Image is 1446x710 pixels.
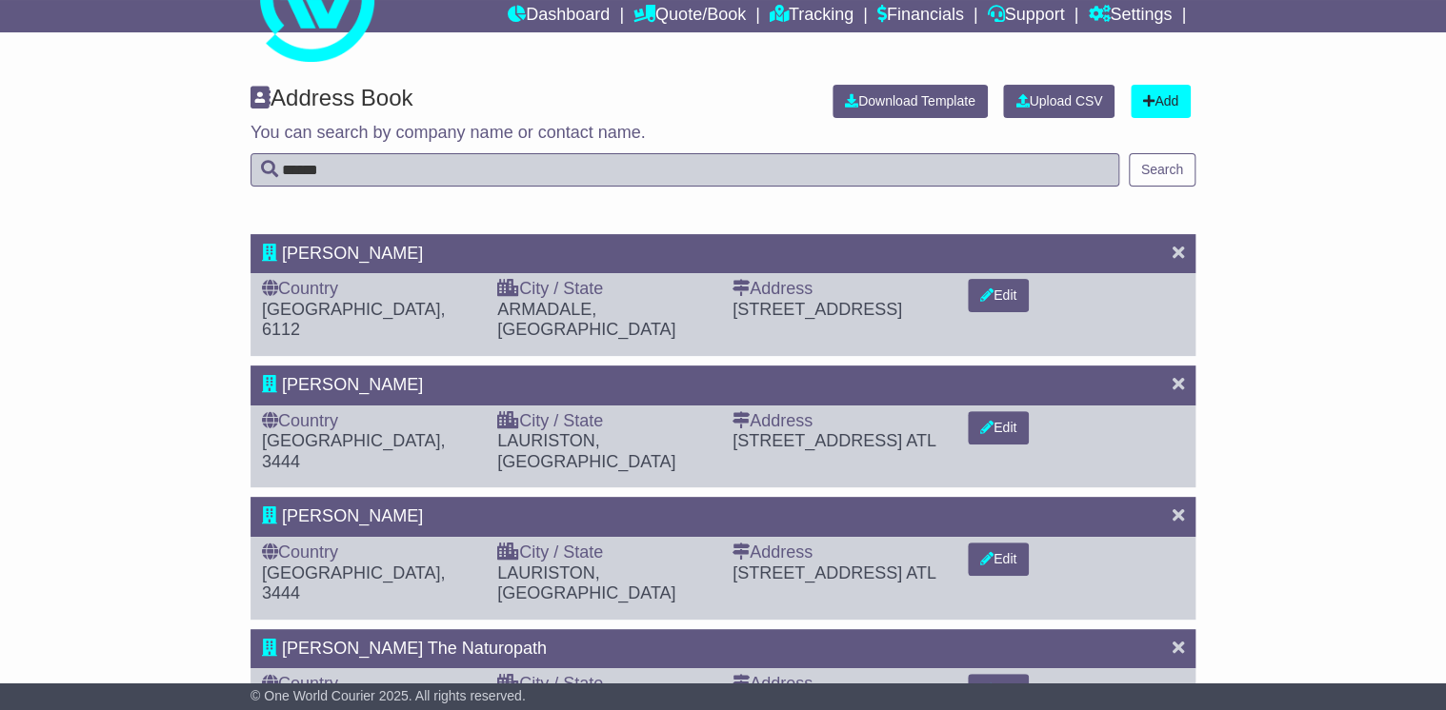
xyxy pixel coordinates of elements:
[497,674,713,695] div: City / State
[733,300,902,319] span: [STREET_ADDRESS]
[497,563,675,603] span: LAURISTON, [GEOGRAPHIC_DATA]
[497,411,713,432] div: City / State
[251,123,1195,144] p: You can search by company name or contact name.
[733,674,949,695] div: Address
[733,431,902,450] span: [STREET_ADDRESS]
[282,506,423,525] span: [PERSON_NAME]
[282,244,423,263] span: [PERSON_NAME]
[906,431,936,450] span: ATL
[282,639,547,658] span: [PERSON_NAME] The Naturopath
[968,674,1029,707] button: Edit
[497,279,713,300] div: City / State
[733,563,902,582] span: [STREET_ADDRESS]
[262,411,478,432] div: Country
[1129,153,1195,187] button: Search
[262,431,445,471] span: [GEOGRAPHIC_DATA], 3444
[968,542,1029,576] button: Edit
[251,688,526,703] span: © One World Courier 2025. All rights reserved.
[262,300,445,340] span: [GEOGRAPHIC_DATA], 6112
[262,563,445,603] span: [GEOGRAPHIC_DATA], 3444
[282,375,423,394] span: [PERSON_NAME]
[968,411,1029,444] button: Edit
[497,431,675,471] span: LAURISTON, [GEOGRAPHIC_DATA]
[497,300,675,340] span: ARMADALE, [GEOGRAPHIC_DATA]
[906,563,936,582] span: ATL
[968,279,1029,312] button: Edit
[262,542,478,563] div: Country
[262,279,478,300] div: Country
[733,279,949,300] div: Address
[733,542,949,563] div: Address
[241,85,818,118] div: Address Book
[1003,85,1115,118] a: Upload CSV
[833,85,988,118] a: Download Template
[733,411,949,432] div: Address
[1131,85,1191,118] a: Add
[262,674,478,695] div: Country
[497,542,713,563] div: City / State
